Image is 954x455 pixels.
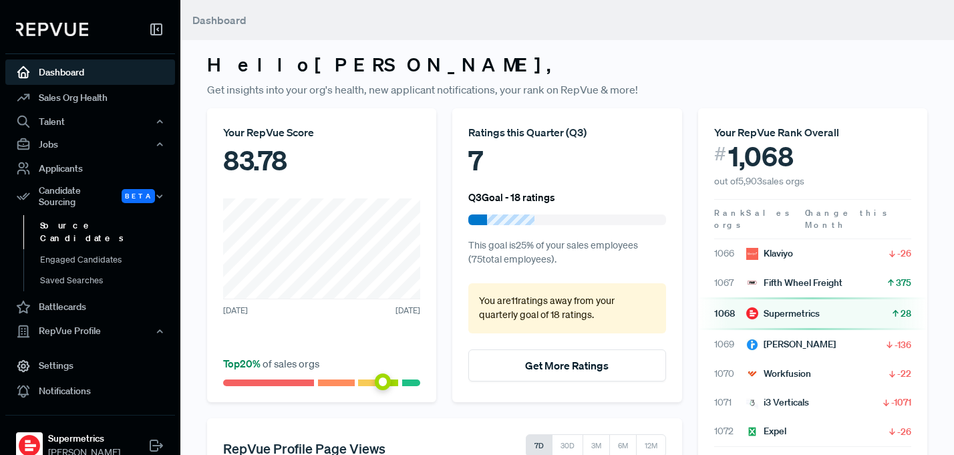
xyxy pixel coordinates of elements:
span: Dashboard [192,13,247,27]
span: Rank [714,207,746,219]
a: Applicants [5,156,175,181]
a: Dashboard [5,59,175,85]
span: 28 [901,307,911,320]
div: 7 [468,140,665,180]
span: 1072 [714,424,746,438]
a: Saved Searches [23,270,193,291]
span: Change this Month [805,207,889,231]
img: i3 Verticals [746,397,758,409]
div: Klaviyo [746,247,793,261]
p: This goal is 25 % of your sales employees ( 75 total employees). [468,239,665,267]
p: You are 11 ratings away from your quarterly goal of 18 ratings . [479,294,655,323]
div: Fifth Wheel Freight [746,276,842,290]
span: Your RepVue Rank Overall [714,126,839,139]
button: Talent [5,110,175,133]
span: out of 5,903 sales orgs [714,175,804,187]
h6: Q3 Goal - 18 ratings [468,191,555,203]
img: RepVue [16,23,88,36]
div: Expel [746,424,786,438]
div: Candidate Sourcing [5,181,175,212]
a: Notifications [5,379,175,404]
span: -136 [895,338,911,351]
span: 1066 [714,247,746,261]
div: Supermetrics [746,307,820,321]
button: RepVue Profile [5,320,175,343]
button: Get More Ratings [468,349,665,382]
div: Workfusion [746,367,811,381]
img: Fifth Wheel Freight [746,277,758,289]
span: -26 [897,425,911,438]
a: Source Candidates [23,215,193,249]
span: 375 [896,276,911,289]
span: of sales orgs [223,357,319,370]
a: Settings [5,353,175,379]
img: Irwin [746,339,758,351]
span: [DATE] [395,305,420,317]
span: # [714,140,726,168]
span: 1069 [714,337,746,351]
a: Battlecards [5,295,175,320]
div: 83.78 [223,140,420,180]
span: 1,068 [728,140,794,172]
span: -1071 [891,396,911,409]
span: [DATE] [223,305,248,317]
button: Jobs [5,133,175,156]
p: Get insights into your org's health, new applicant notifications, your rank on RepVue & more! [207,82,927,98]
div: [PERSON_NAME] [746,337,836,351]
span: -26 [897,247,911,260]
img: Workfusion [746,367,758,380]
img: Supermetrics [746,307,758,319]
span: Top 20 % [223,357,263,370]
img: Expel [746,426,758,438]
strong: Supermetrics [48,432,120,446]
span: Sales orgs [714,207,792,231]
button: Candidate Sourcing Beta [5,181,175,212]
a: Sales Org Health [5,85,175,110]
h3: Hello [PERSON_NAME] , [207,53,927,76]
div: Your RepVue Score [223,124,420,140]
span: -22 [897,367,911,380]
a: Engaged Candidates [23,249,193,271]
img: Klaviyo [746,248,758,260]
span: Beta [122,189,155,203]
span: 1070 [714,367,746,381]
div: Ratings this Quarter ( Q3 ) [468,124,665,140]
span: 1071 [714,396,746,410]
span: 1067 [714,276,746,290]
span: 1068 [714,307,746,321]
div: i3 Verticals [746,396,809,410]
